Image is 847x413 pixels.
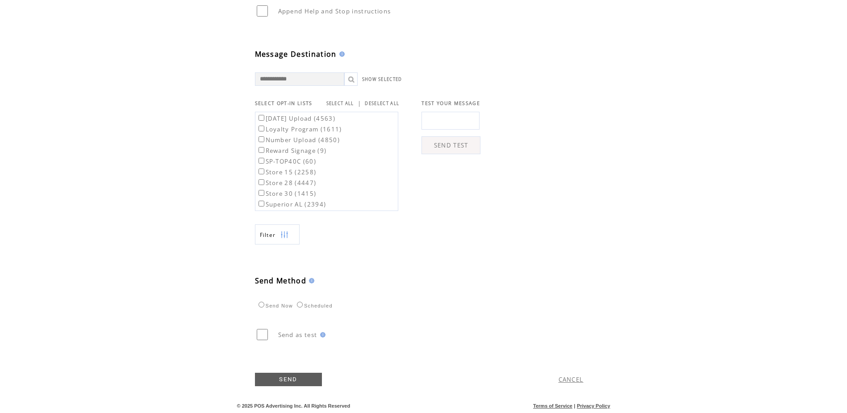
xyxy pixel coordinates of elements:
a: Terms of Service [533,403,572,409]
input: Send Now [259,302,264,308]
label: Send Now [256,303,293,308]
a: Privacy Policy [577,403,610,409]
img: help.gif [337,51,345,57]
img: filters.png [280,225,288,245]
label: [DATE] Upload (4563) [257,114,336,122]
label: Store 15 (2258) [257,168,317,176]
span: Send Method [255,276,307,286]
span: Message Destination [255,49,337,59]
a: SEND [255,373,322,386]
span: Show filters [260,231,276,239]
img: help.gif [317,332,325,337]
label: Scheduled [295,303,333,308]
input: Store 28 (4447) [259,179,264,185]
label: Store 28 (4447) [257,179,317,187]
input: Scheduled [297,302,303,308]
a: SELECT ALL [326,101,354,106]
span: | [574,403,575,409]
label: SP-TOP40C (60) [257,157,317,165]
input: Loyalty Program (1611) [259,126,264,131]
input: Store 15 (2258) [259,169,264,174]
a: Filter [255,224,300,244]
label: Reward Signage (9) [257,147,327,155]
span: © 2025 POS Advertising Inc. All Rights Reserved [237,403,350,409]
label: Store 30 (1415) [257,190,317,198]
input: Superior AL (2394) [259,201,264,206]
a: DESELECT ALL [365,101,399,106]
a: SHOW SELECTED [362,76,402,82]
input: Store 30 (1415) [259,190,264,196]
a: SEND TEST [421,136,480,154]
span: Send as test [278,331,317,339]
a: CANCEL [559,375,584,383]
span: | [358,99,361,107]
input: Number Upload (4850) [259,136,264,142]
input: Reward Signage (9) [259,147,264,153]
input: SP-TOP40C (60) [259,158,264,164]
label: Superior AL (2394) [257,200,326,208]
span: Append Help and Stop instructions [278,7,391,15]
span: SELECT OPT-IN LISTS [255,100,313,106]
input: [DATE] Upload (4563) [259,115,264,121]
span: TEST YOUR MESSAGE [421,100,480,106]
img: help.gif [306,278,314,283]
label: Number Upload (4850) [257,136,340,144]
label: Loyalty Program (1611) [257,125,342,133]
